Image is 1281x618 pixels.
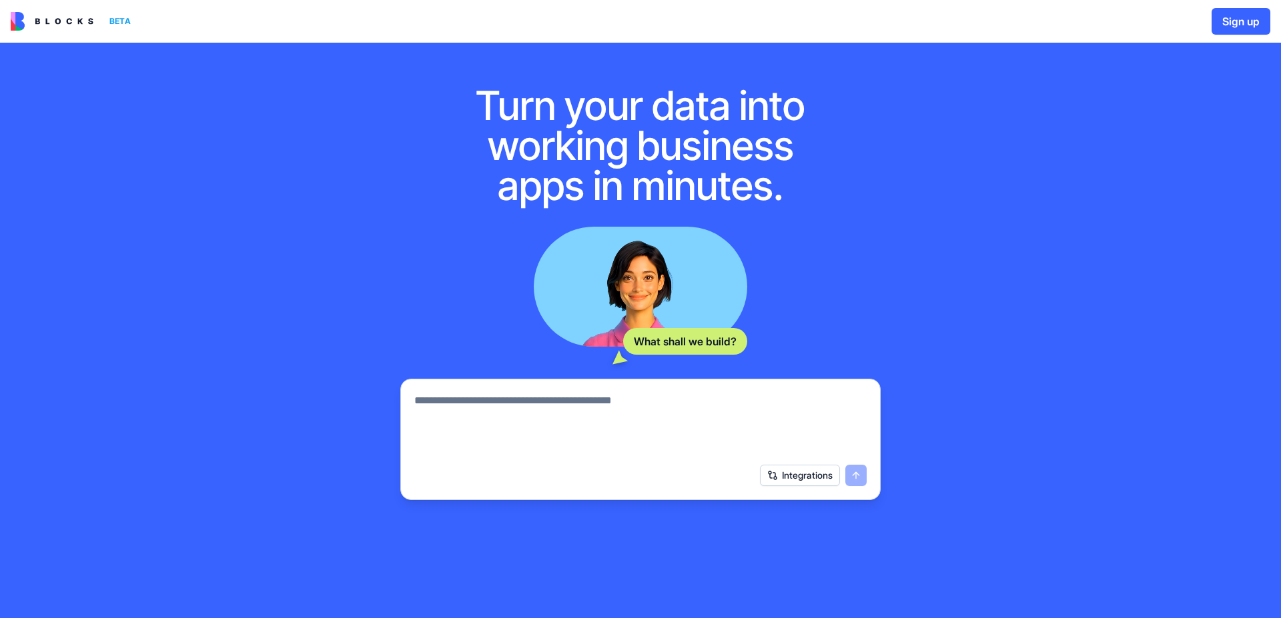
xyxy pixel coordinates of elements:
[11,12,93,31] img: logo
[104,12,136,31] div: BETA
[760,465,840,486] button: Integrations
[11,12,136,31] a: BETA
[448,85,833,205] h1: Turn your data into working business apps in minutes.
[1212,8,1270,35] button: Sign up
[623,328,747,355] div: What shall we build?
